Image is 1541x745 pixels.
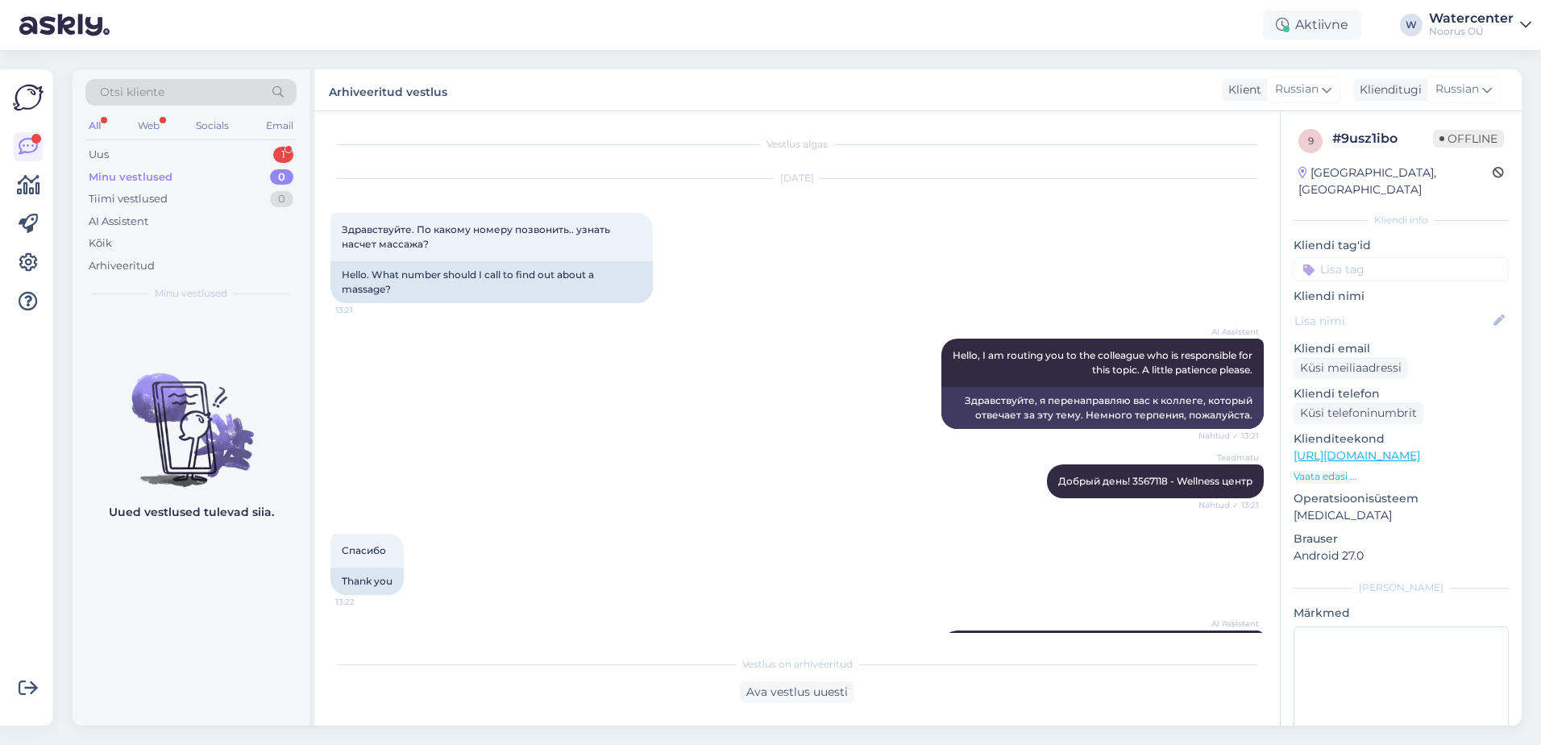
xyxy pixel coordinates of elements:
span: Russian [1435,81,1479,98]
div: 0 [270,191,293,207]
div: Klient [1222,81,1261,98]
span: Offline [1433,130,1504,148]
div: Noorus OÜ [1429,25,1514,38]
p: Brauser [1294,531,1509,547]
div: Klienditugi [1353,81,1422,98]
p: Kliendi email [1294,340,1509,357]
img: No chats [73,344,309,489]
p: Vaata edasi ... [1294,469,1509,484]
div: Thank you [330,568,404,595]
div: [PERSON_NAME] [1294,581,1509,595]
input: Lisa tag [1294,257,1509,281]
div: Aktiivne [1263,10,1361,40]
p: Uued vestlused tulevad siia. [109,504,274,521]
span: Otsi kliente [100,84,164,101]
div: # 9usz1ibo [1332,129,1433,148]
div: [GEOGRAPHIC_DATA], [GEOGRAPHIC_DATA] [1298,164,1493,198]
span: Nähtud ✓ 13:21 [1198,499,1259,511]
div: Küsi meiliaadressi [1294,357,1408,379]
div: Arhiveeritud [89,258,155,274]
div: 1 [273,147,293,163]
p: Android 27.0 [1294,547,1509,564]
span: 13:21 [335,304,396,316]
span: 9 [1308,135,1314,147]
div: Uus [89,147,109,163]
span: Russian [1275,81,1319,98]
span: 13:22 [335,596,396,608]
span: Teadmatu [1198,452,1259,464]
span: AI Assistent [1198,618,1259,630]
div: Vestlus algas [330,137,1264,152]
div: [DATE] [330,171,1264,185]
span: Hello, I am routing you to the colleague who is responsible for this topic. A little patience ple... [953,349,1255,376]
p: Klienditeekond [1294,431,1509,447]
span: Nähtud ✓ 13:21 [1198,430,1259,442]
div: Kliendi info [1294,213,1509,227]
label: Arhiveeritud vestlus [329,79,447,101]
div: Email [263,115,297,136]
a: [URL][DOMAIN_NAME] [1294,448,1420,463]
div: Ava vestlus uuesti [740,681,854,703]
span: Добрый день! 3567118 - Wellness центр [1058,475,1252,487]
p: Märkmed [1294,605,1509,622]
p: Kliendi nimi [1294,288,1509,305]
div: Hello. What number should I call to find out about a massage? [330,261,653,303]
div: Watercenter [1429,12,1514,25]
a: WatercenterNoorus OÜ [1429,12,1531,38]
p: Kliendi telefon [1294,385,1509,402]
span: Vestlus on arhiveeritud [742,657,853,672]
span: Здравствуйте. По какому номеру позвонить.. узнать насчет массажа? [342,223,613,250]
div: Tiimi vestlused [89,191,168,207]
div: 0 [270,169,293,185]
input: Lisa nimi [1294,312,1490,330]
p: Kliendi tag'id [1294,237,1509,254]
div: Küsi telefoninumbrit [1294,402,1423,424]
div: Web [135,115,163,136]
div: All [85,115,104,136]
img: Askly Logo [13,82,44,113]
div: Здравствуйте, я перенаправляю вас к коллеге, который отвечает за эту тему. Немного терпения, пожа... [941,387,1264,429]
p: [MEDICAL_DATA] [1294,507,1509,524]
div: AI Assistent [89,214,148,230]
div: Socials [193,115,232,136]
span: Minu vestlused [155,286,227,301]
div: Minu vestlused [89,169,172,185]
div: W [1400,14,1423,36]
div: Kõik [89,235,112,252]
span: Спасибо [342,544,386,556]
p: Operatsioonisüsteem [1294,490,1509,507]
span: AI Assistent [1198,326,1259,338]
